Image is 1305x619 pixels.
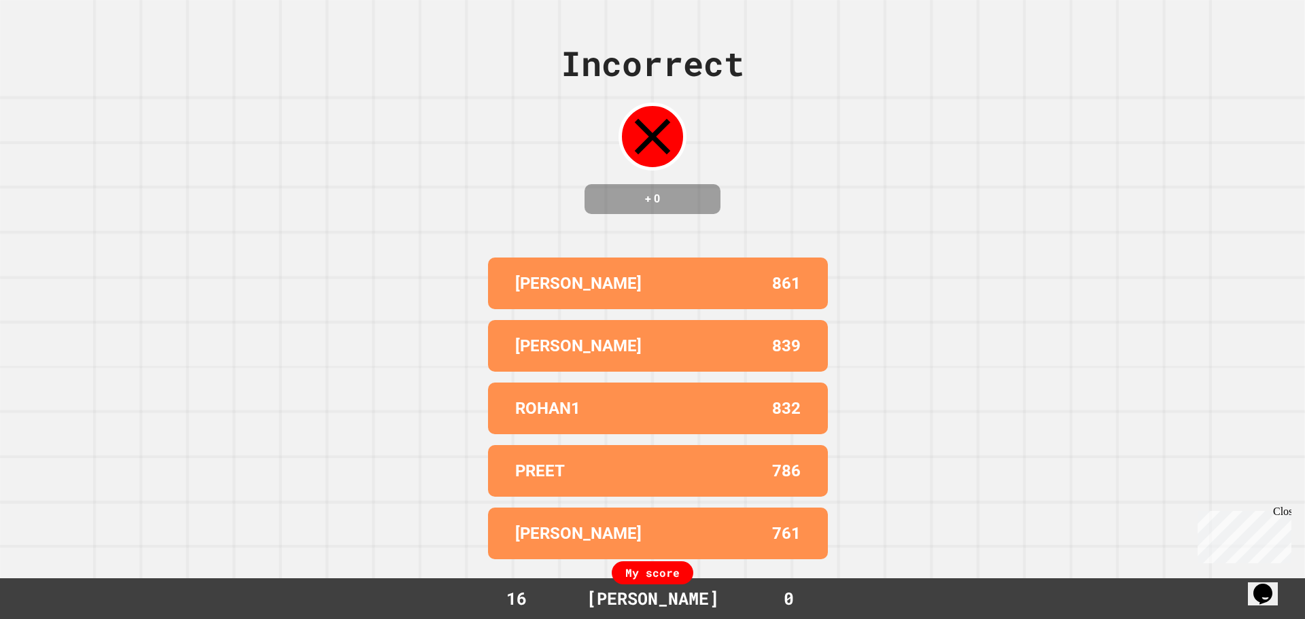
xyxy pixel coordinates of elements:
[515,459,565,483] p: PREET
[515,521,642,546] p: [PERSON_NAME]
[1192,506,1291,563] iframe: chat widget
[573,586,733,612] div: [PERSON_NAME]
[5,5,94,86] div: Chat with us now!Close
[772,521,801,546] p: 761
[1248,565,1291,605] iframe: chat widget
[772,459,801,483] p: 786
[772,334,801,358] p: 839
[737,586,839,612] div: 0
[515,396,580,421] p: ROHAN1
[612,561,693,584] div: My score
[515,271,642,296] p: [PERSON_NAME]
[515,334,642,358] p: [PERSON_NAME]
[561,38,744,89] div: Incorrect
[598,191,707,207] h4: + 0
[772,271,801,296] p: 861
[772,396,801,421] p: 832
[466,586,568,612] div: 16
